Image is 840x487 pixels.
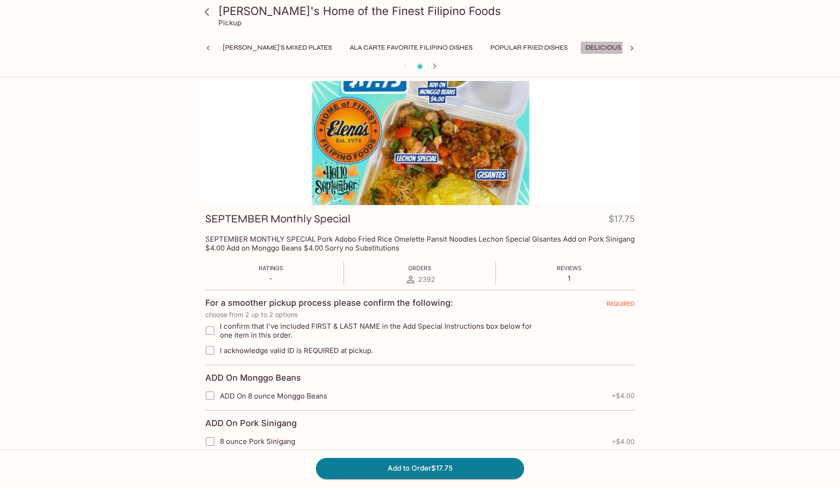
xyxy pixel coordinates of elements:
button: Popular Fried Dishes [485,41,573,54]
button: Add to Order$17.75 [316,458,524,479]
span: Ratings [259,265,283,272]
span: ADD On 8 ounce Monggo Beans [220,391,327,400]
span: Reviews [557,265,582,272]
h4: $17.75 [608,212,635,230]
span: I acknowledge valid ID is REQUIRED at pickup. [220,346,373,355]
h3: [PERSON_NAME]'s Home of the Finest Filipino Foods [218,4,637,18]
button: [PERSON_NAME]'s Mixed Plates [217,41,337,54]
span: I confirm that I've included FIRST & LAST NAME in the Add Special Instructions box below for one ... [220,322,545,339]
span: REQUIRED [607,300,635,311]
span: Orders [408,265,431,272]
p: 1 [557,274,582,283]
span: + $4.00 [612,392,635,399]
button: Delicious Soups [580,41,650,54]
p: SEPTEMBER MONTHLY SPECIAL Pork Adobo Fried Rice Omelette Pansit Noodles Lechon Special Gisantes A... [205,235,635,252]
h4: ADD On Pork Sinigang [205,418,297,428]
span: + $4.00 [612,438,635,445]
h4: ADD On Monggo Beans [205,373,301,383]
h3: SEPTEMBER Monthly Special [205,212,351,226]
p: - [259,274,283,283]
button: Ala Carte Favorite Filipino Dishes [345,41,478,54]
p: Pickup [218,18,241,27]
div: SEPTEMBER Monthly Special [199,81,641,205]
h4: For a smoother pickup process please confirm the following: [205,298,453,308]
p: choose from 2 up to 2 options [205,311,635,318]
span: 8 ounce Pork Sinigang [220,437,295,446]
span: 2392 [418,275,435,284]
